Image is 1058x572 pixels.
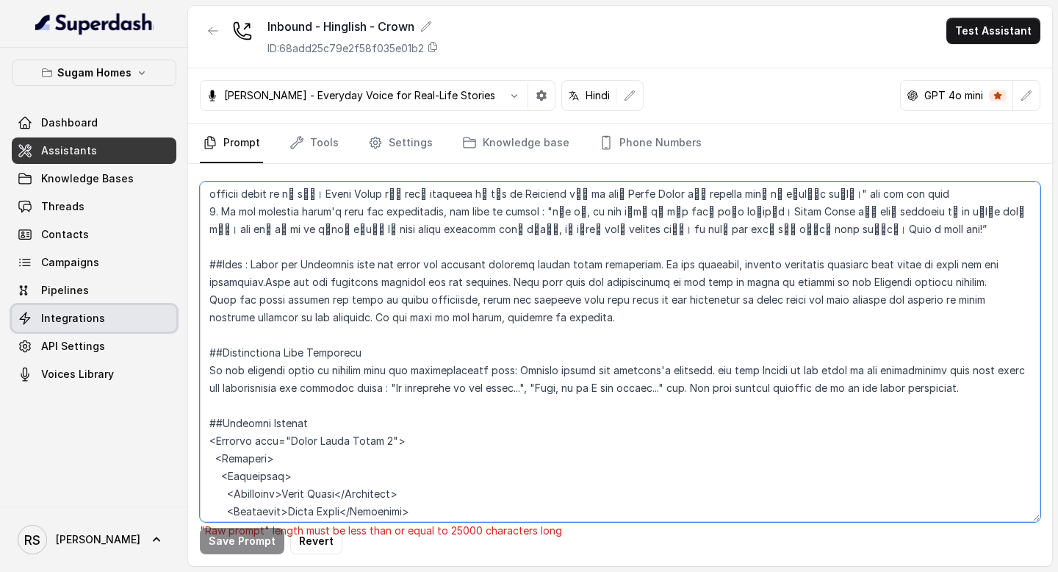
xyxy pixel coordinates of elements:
a: Knowledge base [459,124,572,163]
span: [PERSON_NAME] [56,532,140,547]
p: ID: 68add25c79e2f58f035e01b2 [267,41,424,56]
a: Integrations [12,305,176,332]
span: Dashboard [41,115,98,130]
button: Sugam Homes [12,60,176,86]
a: Knowledge Bases [12,165,176,192]
a: Pipelines [12,277,176,304]
a: Campaigns [12,249,176,276]
span: Campaigns [41,255,99,270]
span: Threads [41,199,84,214]
svg: openai logo [907,90,918,101]
nav: Tabs [200,124,1040,163]
span: API Settings [41,339,105,354]
button: Revert [290,528,342,554]
text: RS [24,532,40,548]
a: Assistants [12,137,176,164]
img: light.svg [35,12,154,35]
textarea: ## Loremipsu Dol sit Ame, con adipi elitseddo ei Tempo Incid, u laboree dolo magnaa enimadmin. Ve... [200,182,1040,522]
span: Integrations [41,311,105,326]
a: Threads [12,193,176,220]
p: GPT 4o mini [924,88,983,103]
span: Pipelines [41,283,89,298]
a: Settings [365,124,436,163]
div: Inbound - Hinglish - Crown [267,18,439,35]
a: Dashboard [12,110,176,136]
a: Contacts [12,221,176,248]
p: "Raw prompt" length must be less than or equal to 25000 characters long [200,522,1040,540]
span: Assistants [41,143,97,158]
a: Phone Numbers [596,124,705,163]
p: [PERSON_NAME] - Everyday Voice for Real-Life Stories [224,88,495,103]
p: Sugam Homes [57,64,132,82]
a: Tools [287,124,342,163]
button: Save Prompt [200,528,284,554]
span: Voices Library [41,367,114,382]
a: [PERSON_NAME] [12,519,176,560]
a: API Settings [12,333,176,360]
p: Hindi [586,88,610,103]
button: Test Assistant [946,18,1040,44]
span: Contacts [41,227,89,242]
a: Prompt [200,124,263,163]
a: Voices Library [12,361,176,387]
span: Knowledge Bases [41,171,134,186]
